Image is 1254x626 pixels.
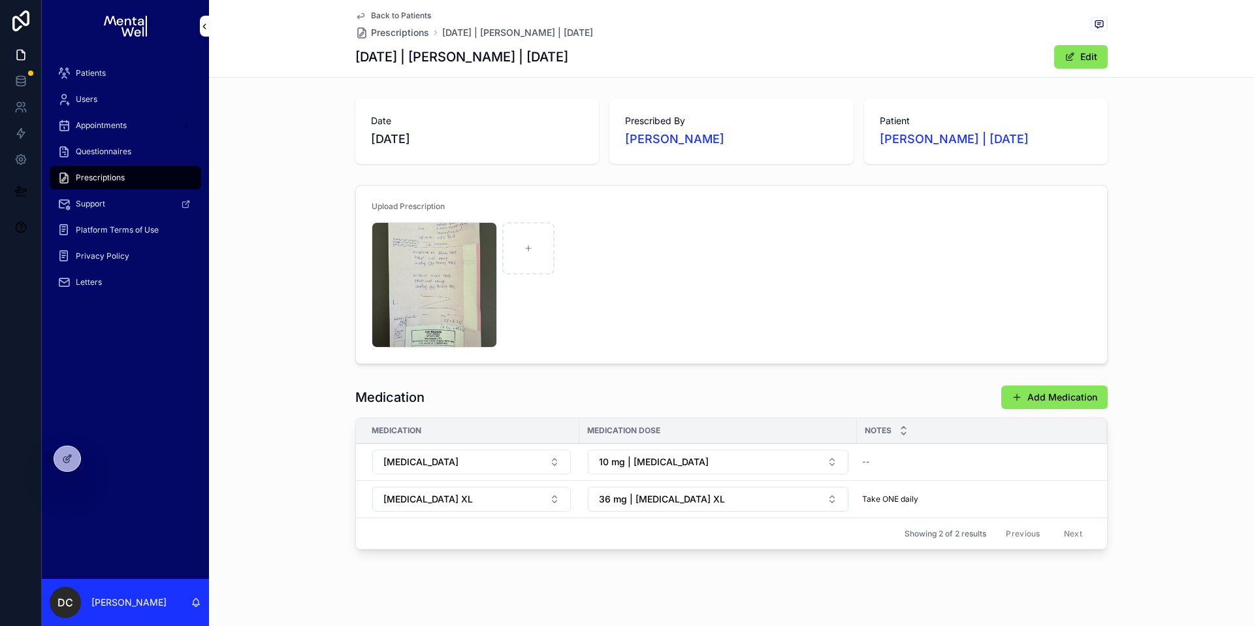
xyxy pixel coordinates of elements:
a: Platform Terms of Use [50,218,201,242]
span: [DATE] [371,130,583,148]
span: Take ONE daily [862,494,918,504]
span: Patient [880,114,1092,127]
span: Support [76,199,105,209]
span: Prescriptions [76,173,125,183]
span: 10 mg | [MEDICAL_DATA] [599,455,709,469]
a: Privacy Policy [50,244,201,268]
span: Medication [372,425,421,436]
span: Users [76,94,97,105]
a: Support [50,192,201,216]
button: Select Button [588,450,848,474]
div: scrollable content [42,52,209,311]
span: Prescriptions [371,26,429,39]
button: Select Button [372,450,571,474]
a: Letters [50,271,201,294]
button: Select Button [588,487,848,512]
a: Questionnaires [50,140,201,163]
span: DC [57,595,73,610]
button: Edit [1054,45,1108,69]
button: Select Button [372,487,571,512]
div: -- [862,457,870,467]
span: [MEDICAL_DATA] [383,455,458,469]
span: [MEDICAL_DATA] XL [383,493,473,506]
span: Back to Patients [371,10,431,21]
span: Upload Prescription [372,201,445,211]
span: Showing 2 of 2 results [905,529,986,539]
p: [PERSON_NAME] [91,596,167,609]
a: Users [50,88,201,111]
span: Questionnaires [76,146,131,157]
span: 36 mg | [MEDICAL_DATA] XL [599,493,725,506]
a: [DATE] | [PERSON_NAME] | [DATE] [442,26,593,39]
h1: [DATE] | [PERSON_NAME] | [DATE] [355,48,568,66]
img: App logo [104,16,146,37]
span: Date [371,114,583,127]
span: Privacy Policy [76,251,129,261]
a: Prescriptions [355,26,429,39]
a: Prescriptions [50,166,201,189]
a: Patients [50,61,201,85]
span: Prescribed By [625,114,837,127]
span: Letters [76,277,102,288]
a: Appointments [50,114,201,137]
span: Platform Terms of Use [76,225,159,235]
h1: Medication [355,388,425,406]
a: [PERSON_NAME] [625,130,724,148]
span: Notes [865,425,892,436]
span: Patients [76,68,106,78]
a: Back to Patients [355,10,431,21]
span: Appointments [76,120,127,131]
a: [PERSON_NAME] | [DATE] [880,130,1029,148]
span: Medication Dose [587,425,660,436]
button: Add Medication [1001,386,1108,409]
